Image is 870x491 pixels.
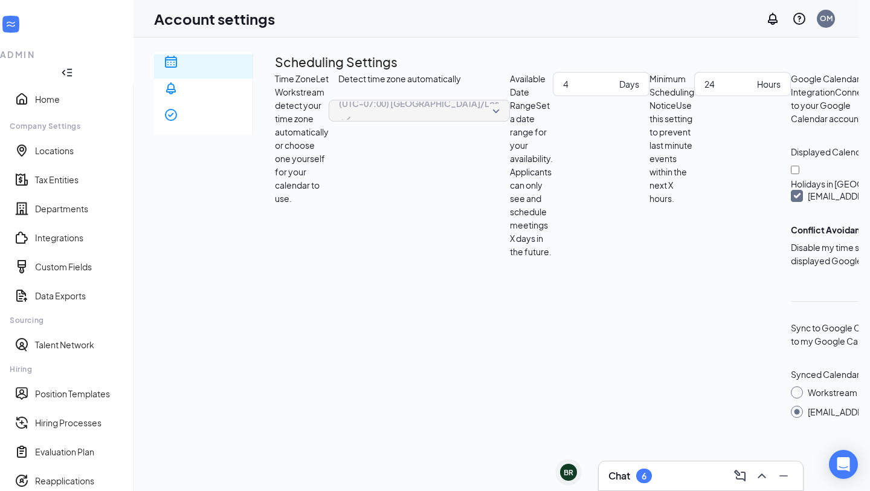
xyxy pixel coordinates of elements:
[154,81,253,105] a: Bell
[164,108,178,122] svg: CheckmarkCircle
[791,166,799,174] input: Holidays in [GEOGRAPHIC_DATA]
[791,368,860,381] span: Synced Calendar
[608,469,630,483] h3: Chat
[35,261,124,273] a: Custom Fields
[35,290,124,302] a: Data Exports
[730,466,750,486] button: ComposeMessage
[35,145,124,157] a: Locations
[61,67,73,79] svg: Collapse
[791,73,860,97] span: Google Calendar Integration
[564,467,573,478] div: BR
[510,73,546,111] span: Available Date Range
[35,388,124,400] a: Position Templates
[755,469,769,483] svg: ChevronUp
[10,364,123,374] div: Hiring
[35,475,124,487] a: Reapplications
[35,93,124,105] a: Home
[339,94,593,112] span: (UTC-07:00) [GEOGRAPHIC_DATA]/Los_Angeles - Pacific Time
[164,54,178,69] svg: Calendar
[5,18,17,30] svg: WorkstreamLogo
[154,54,253,79] a: Calendar
[338,72,461,85] span: Detect time zone automatically
[619,77,639,91] div: Days
[642,471,646,481] div: 6
[10,315,123,325] div: Sourcing
[339,112,353,127] svg: Checkmark
[35,174,124,186] a: Tax Entities
[649,73,694,111] span: Minimum Scheduling Notice
[733,469,747,483] svg: ComposeMessage
[765,11,780,26] svg: Notifications
[10,121,123,131] div: Company Settings
[154,8,275,29] h1: Account settings
[752,466,772,486] button: ChevronUp
[35,417,124,429] a: Hiring Processes
[776,469,791,483] svg: Minimize
[275,73,316,84] span: Time Zone
[820,13,833,24] div: OM
[35,339,124,351] a: Talent Network
[35,203,124,215] a: Departments
[774,466,793,486] button: Minimize
[154,108,253,132] a: CheckmarkCircle
[35,446,124,458] a: Evaluation Plan
[829,450,858,479] div: Open Intercom Messenger
[164,81,178,96] svg: Bell
[35,232,124,244] a: Integrations
[792,11,807,26] svg: QuestionInfo
[757,77,781,91] div: Hours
